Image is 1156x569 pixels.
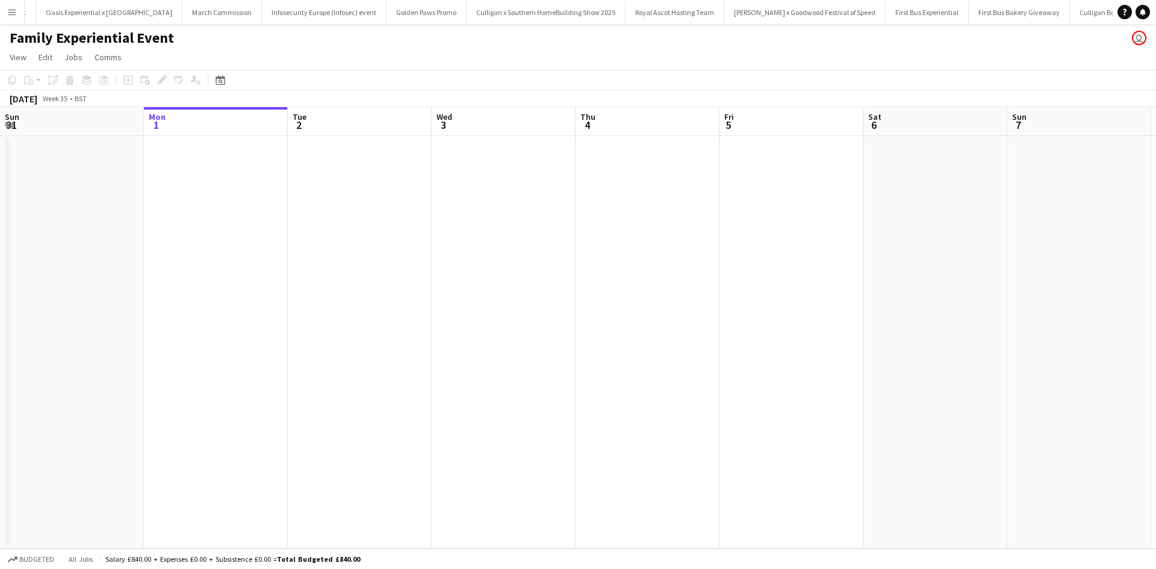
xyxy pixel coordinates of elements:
[724,111,734,122] span: Fri
[66,555,95,564] span: All jobs
[435,118,452,132] span: 3
[1010,118,1027,132] span: 7
[579,118,595,132] span: 4
[1070,1,1136,24] button: Culligan Bonus
[293,111,306,122] span: Tue
[19,555,54,564] span: Budgeted
[467,1,626,24] button: Culligan x Southern HomeBuilding Show 2025
[10,52,26,63] span: View
[1132,31,1146,45] app-user-avatar: Joanne Milne
[1012,111,1027,122] span: Sun
[39,52,52,63] span: Edit
[291,118,306,132] span: 2
[6,553,56,566] button: Budgeted
[10,93,37,105] div: [DATE]
[40,94,70,103] span: Week 35
[3,118,19,132] span: 31
[34,49,57,65] a: Edit
[64,52,82,63] span: Jobs
[75,94,87,103] div: BST
[262,1,387,24] button: Infosecurity Europe (Infosec) event
[5,49,31,65] a: View
[10,29,174,47] h1: Family Experiential Event
[60,49,87,65] a: Jobs
[105,555,360,564] div: Salary £840.00 + Expenses £0.00 + Subsistence £0.00 =
[5,111,19,122] span: Sun
[149,111,166,122] span: Mon
[90,49,126,65] a: Comms
[580,111,595,122] span: Thu
[866,118,881,132] span: 6
[36,1,182,24] button: Oasis Experiential x [GEOGRAPHIC_DATA]
[277,555,360,564] span: Total Budgeted £840.00
[182,1,262,24] button: March Commission
[724,1,886,24] button: [PERSON_NAME] x Goodwood Festival of Speed
[437,111,452,122] span: Wed
[95,52,122,63] span: Comms
[886,1,969,24] button: First Bus Experiential
[387,1,467,24] button: Golden Paws Promo
[626,1,724,24] button: Royal Ascot Hosting Team
[868,111,881,122] span: Sat
[147,118,166,132] span: 1
[722,118,734,132] span: 5
[969,1,1070,24] button: First Bus Bakery Giveaway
